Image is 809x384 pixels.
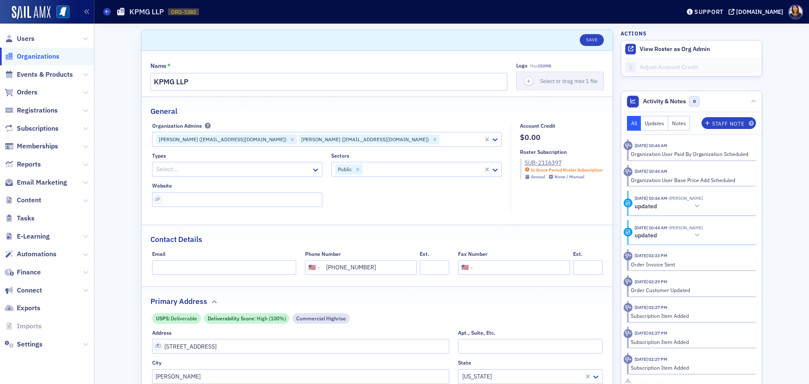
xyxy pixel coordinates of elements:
[17,232,50,241] span: E-Learning
[17,286,42,295] span: Connect
[641,116,668,131] button: Updates
[631,176,750,184] div: Organization User Base Price Add Scheduled
[129,7,164,17] h1: KPMG LLP
[516,72,604,90] button: Select or drag max 1 file
[631,286,750,294] div: Order Customer Updated
[17,268,41,277] span: Finance
[5,160,41,169] a: Reports
[635,195,667,201] time: 7/15/2025 10:44 AM
[530,63,551,69] span: Max
[624,355,632,364] div: Activity
[635,231,703,240] button: updated
[635,232,657,239] h5: updated
[621,58,762,76] a: Adjust Account Credit
[729,9,786,15] button: [DOMAIN_NAME]
[17,106,58,115] span: Registrations
[17,88,38,97] span: Orders
[580,34,604,46] button: Save
[353,164,362,175] div: Remove Public
[5,124,59,133] a: Subscriptions
[667,195,703,201] span: Theresa Bergman
[624,199,632,207] div: Update
[17,196,41,205] span: Content
[167,62,171,70] abbr: This field is required
[17,322,42,331] span: Imports
[635,279,667,285] time: 7/14/2025 02:29 PM
[624,303,632,312] div: Activity
[152,330,171,336] div: Address
[458,330,496,336] div: Apt., Suite, Etc.
[17,303,40,313] span: Exports
[5,340,43,349] a: Settings
[540,78,597,84] span: Select or drag max 1 file
[621,30,647,37] h4: Actions
[208,314,257,322] span: Deliverability Score :
[17,70,73,79] span: Events & Products
[17,124,59,133] span: Subscriptions
[788,5,803,19] span: Profile
[331,153,349,159] div: Sectors
[5,303,40,313] a: Exports
[150,106,177,117] h2: General
[305,251,341,257] div: Phone Number
[5,88,38,97] a: Orders
[156,134,288,145] div: [PERSON_NAME] ([EMAIL_ADDRESS][DOMAIN_NAME])
[150,62,166,70] div: Name
[635,168,667,174] time: 7/15/2025 10:44 AM
[525,158,603,167] a: SUB-2116397
[12,6,51,19] a: SailAMX
[624,167,632,176] div: Activity
[555,174,584,180] div: None / Manual
[5,178,67,187] a: Email Marketing
[5,196,41,205] a: Content
[152,313,201,324] div: USPS: Deliverable
[171,8,196,16] span: ORG-5383
[627,116,641,131] button: All
[17,160,41,169] span: Reports
[702,117,756,129] button: Staff Note
[152,183,172,189] div: Website
[17,214,35,223] span: Tasks
[635,202,703,211] button: updated
[17,178,67,187] span: Email Marketing
[204,313,289,324] div: Deliverability Score: High (100%)
[152,153,166,159] div: Types
[17,142,58,151] span: Memberships
[156,314,171,322] span: USPS :
[538,63,551,69] span: 250MB
[667,225,703,231] span: Theresa Bergman
[520,123,555,129] div: Account Credit
[689,96,699,107] span: 0
[461,263,469,272] div: 🇺🇸
[631,150,750,158] div: Organization User Paid By Organization Scheduled
[5,322,42,331] a: Imports
[5,142,58,151] a: Memberships
[288,134,297,145] div: Remove Ashley Willson (awillson@kpmg.com)
[520,132,603,143] span: $0.00
[5,268,41,277] a: Finance
[624,277,632,286] div: Activity
[5,106,58,115] a: Registrations
[5,232,50,241] a: E-Learning
[17,34,35,43] span: Users
[635,252,667,258] time: 7/14/2025 02:33 PM
[299,134,430,145] div: [PERSON_NAME] ([EMAIL_ADDRESS][DOMAIN_NAME])
[430,134,439,145] div: Remove Theresa Bergman (tbergman@kpmg.com)
[5,70,73,79] a: Events & Products
[631,260,750,268] div: Order Invoice Sent
[624,329,632,338] div: Activity
[150,234,202,245] h2: Contact Details
[694,8,723,16] div: Support
[668,116,690,131] button: Notes
[5,250,56,259] a: Automations
[643,97,686,106] span: Activity & Notes
[51,5,70,20] a: View Homepage
[624,252,632,260] div: Activity
[573,251,583,257] div: Ext.
[420,251,429,257] div: Ext.
[635,330,667,336] time: 7/14/2025 02:27 PM
[17,340,43,349] span: Settings
[712,121,744,126] div: Staff Note
[520,149,567,155] div: Roster Subscription
[152,360,161,366] div: City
